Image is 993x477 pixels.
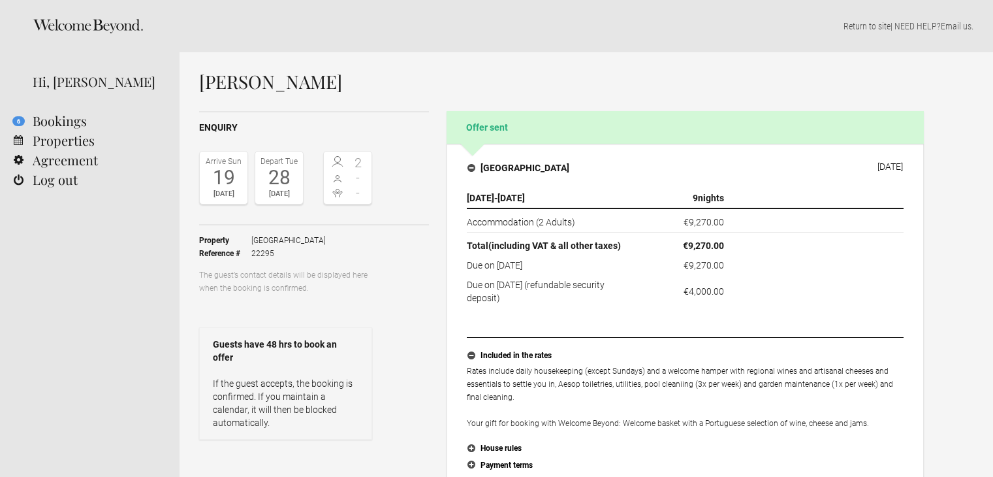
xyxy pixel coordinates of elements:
[259,155,300,168] div: Depart Tue
[467,233,642,256] th: Total
[457,154,913,182] button: [GEOGRAPHIC_DATA] [DATE]
[684,260,724,271] flynt-currency: €9,270.00
[213,377,358,429] p: If the guest accepts, the booking is confirmed. If you maintain a calendar, it will then be block...
[497,193,525,203] span: [DATE]
[213,338,358,364] strong: Guests have 48 hrs to book an offer
[684,217,724,227] flynt-currency: €9,270.00
[467,440,904,457] button: House rules
[12,116,25,126] flynt-notification-badge: 6
[33,72,160,91] div: Hi, [PERSON_NAME]
[447,111,924,144] h2: Offer sent
[467,457,904,474] button: Payment terms
[199,72,924,91] h1: [PERSON_NAME]
[683,240,724,251] flynt-currency: €9,270.00
[467,365,904,430] p: Rates include daily housekeeping (except Sundays) and a welcome hamper with regional wines and ar...
[877,161,903,172] div: [DATE]
[199,121,429,135] h2: Enquiry
[642,188,729,208] th: nights
[684,286,724,297] flynt-currency: €4,000.00
[199,20,973,33] p: | NEED HELP? .
[843,21,891,31] a: Return to site
[199,234,251,247] strong: Property
[467,348,904,365] button: Included in the rates
[259,188,300,201] div: [DATE]
[467,188,642,208] th: -
[203,188,244,201] div: [DATE]
[348,186,369,199] span: -
[203,155,244,168] div: Arrive Sun
[467,161,569,174] h4: [GEOGRAPHIC_DATA]
[467,275,642,304] td: Due on [DATE] (refundable security deposit)
[467,255,642,275] td: Due on [DATE]
[467,193,494,203] span: [DATE]
[203,168,244,188] div: 19
[348,156,369,169] span: 2
[467,208,642,233] td: Accommodation (2 Adults)
[199,247,251,260] strong: Reference #
[251,247,326,260] span: 22295
[941,21,971,31] a: Email us
[488,240,621,251] span: (including VAT & all other taxes)
[199,269,372,295] p: The guest’s contact details will be displayed here when the booking is confirmed.
[348,171,369,184] span: -
[693,193,698,203] span: 9
[259,168,300,188] div: 28
[251,234,326,247] span: [GEOGRAPHIC_DATA]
